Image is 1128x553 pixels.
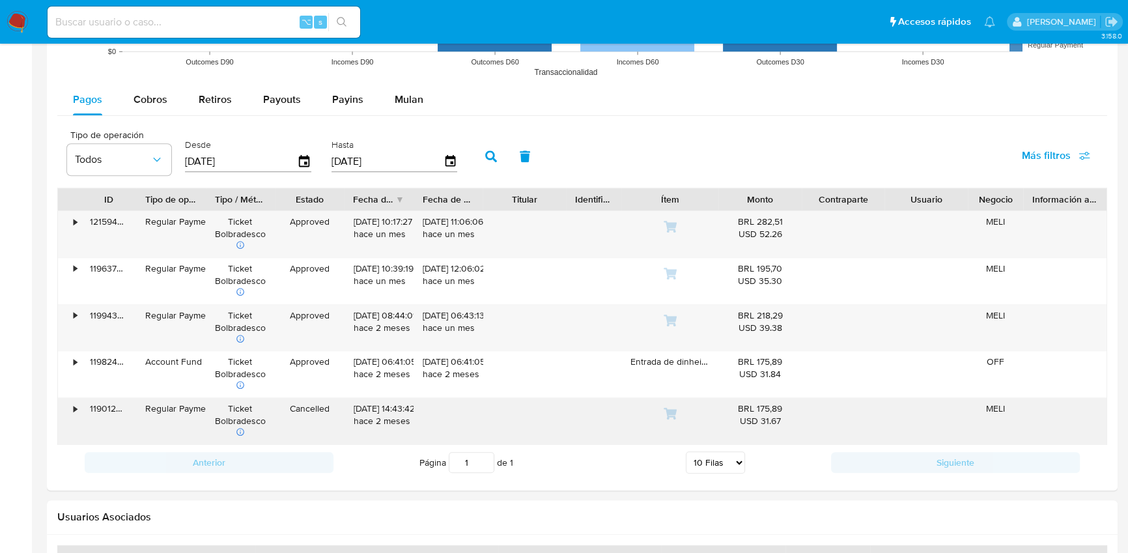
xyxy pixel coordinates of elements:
[1026,16,1100,28] p: matiassebastian.miranda@mercadolibre.com
[318,16,322,28] span: s
[1101,31,1121,41] span: 3.158.0
[328,13,355,31] button: search-icon
[984,16,995,27] a: Notificaciones
[48,14,360,31] input: Buscar usuario o caso...
[301,16,311,28] span: ⌥
[898,15,971,29] span: Accesos rápidos
[1105,15,1118,29] a: Salir
[57,511,1107,524] h2: Usuarios Asociados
